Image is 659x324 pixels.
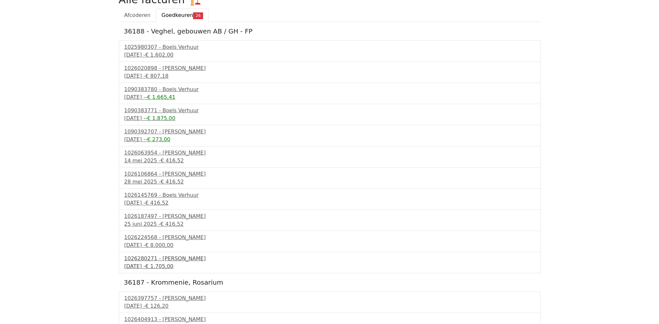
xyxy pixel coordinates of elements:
[193,12,203,19] span: 26
[124,107,535,115] div: 1090383771 - Boels Verhuur
[124,199,535,207] div: [DATE] -
[124,86,535,101] a: 1090383780 - Boels Verhuur[DATE] --€ 1.665,41
[145,73,168,79] span: € 807,18
[124,191,535,199] div: 1026145769 - Boels Verhuur
[124,294,535,310] a: 1026397757 - [PERSON_NAME][DATE] -€ 126,20
[119,8,156,22] a: Afcoderen
[124,51,535,59] div: [DATE] -
[124,12,151,18] span: Afcoderen
[145,242,173,248] span: € 8.000,00
[145,52,173,58] span: € 1.602,00
[124,136,535,143] div: [DATE] -
[124,241,535,249] div: [DATE] -
[160,157,184,164] span: € 416,52
[124,220,535,228] div: 25 juni 2025 -
[124,149,535,157] div: 1026063954 - [PERSON_NAME]
[124,191,535,207] a: 1026145769 - Boels Verhuur[DATE] -€ 416,52
[124,234,535,241] div: 1026224568 - [PERSON_NAME]
[124,157,535,165] div: 14 mei 2025 -
[124,234,535,249] a: 1026224568 - [PERSON_NAME][DATE] -€ 8.000,00
[124,278,535,286] h5: 36187 - Krommenie, Rosarium
[124,149,535,165] a: 1026063954 - [PERSON_NAME]14 mei 2025 -€ 416,52
[124,170,535,178] div: 1026106864 - [PERSON_NAME]
[124,302,535,310] div: [DATE] -
[124,115,535,122] div: [DATE] -
[124,316,535,323] div: 1026404913 - [PERSON_NAME]
[145,303,168,309] span: € 126,20
[145,115,175,121] span: -€ 1.875,00
[124,93,535,101] div: [DATE] -
[145,263,173,269] span: € 1.705,00
[124,178,535,186] div: 28 mei 2025 -
[124,128,535,143] a: 1090392707 - [PERSON_NAME][DATE] --€ 273,00
[160,179,184,185] span: € 416,52
[124,43,535,51] div: 1025980307 - Boels Verhuur
[124,170,535,186] a: 1026106864 - [PERSON_NAME]28 mei 2025 -€ 416,52
[124,64,535,72] div: 1026020898 - [PERSON_NAME]
[124,86,535,93] div: 1090383780 - Boels Verhuur
[124,255,535,263] div: 1026280271 - [PERSON_NAME]
[145,200,168,206] span: € 416,52
[124,255,535,270] a: 1026280271 - [PERSON_NAME][DATE] -€ 1.705,00
[124,107,535,122] a: 1090383771 - Boels Verhuur[DATE] --€ 1.875,00
[124,294,535,302] div: 1026397757 - [PERSON_NAME]
[124,128,535,136] div: 1090392707 - [PERSON_NAME]
[161,12,193,18] span: Goedkeuren
[124,27,535,35] h5: 36188 - Veghel, gebouwen AB / GH - FP
[124,72,535,80] div: [DATE] -
[160,221,184,227] span: € 416,52
[124,263,535,270] div: [DATE] -
[156,8,209,22] a: Goedkeuren26
[124,64,535,80] a: 1026020898 - [PERSON_NAME][DATE] -€ 807,18
[124,212,535,228] a: 1026187497 - [PERSON_NAME]25 juni 2025 -€ 416,52
[124,43,535,59] a: 1025980307 - Boels Verhuur[DATE] -€ 1.602,00
[124,212,535,220] div: 1026187497 - [PERSON_NAME]
[145,94,175,100] span: -€ 1.665,41
[145,136,170,142] span: -€ 273,00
